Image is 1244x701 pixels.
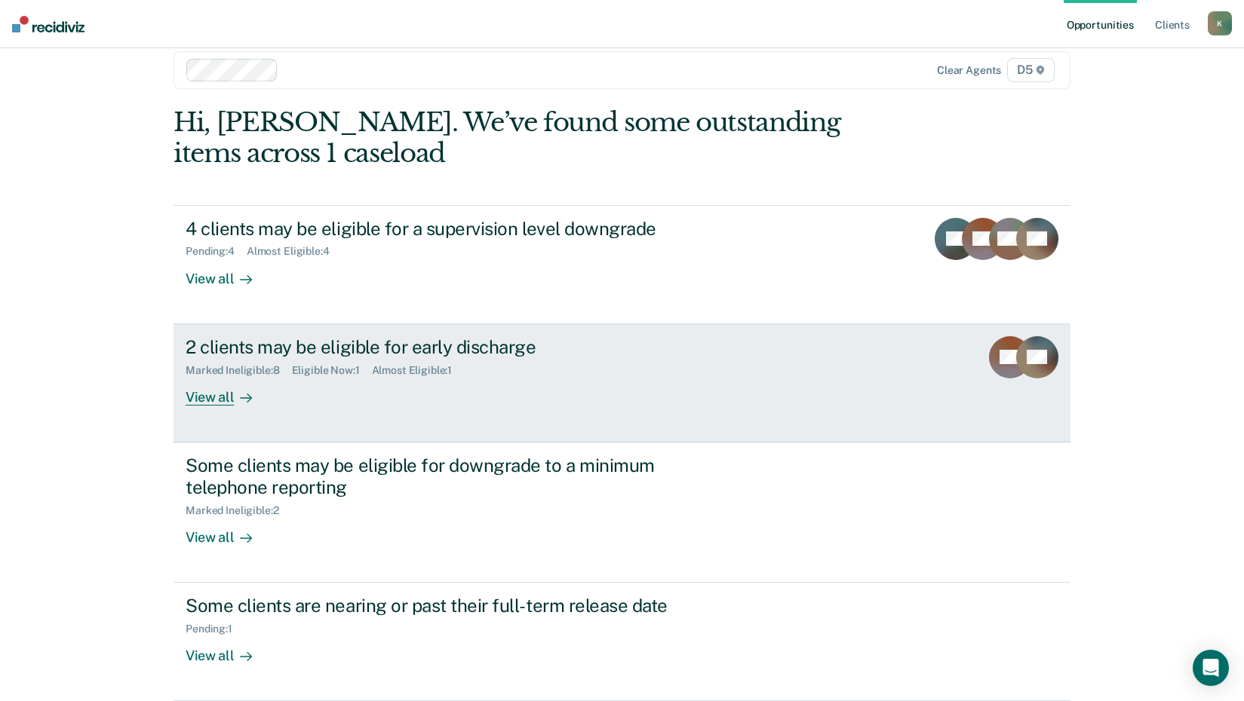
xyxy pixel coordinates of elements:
[174,205,1070,324] a: 4 clients may be eligible for a supervision level downgradePending:4Almost Eligible:4View all
[186,595,715,617] div: Some clients are nearing or past their full-term release date
[186,245,247,258] div: Pending : 4
[292,364,372,377] div: Eligible Now : 1
[186,455,715,498] div: Some clients may be eligible for downgrade to a minimum telephone reporting
[186,364,291,377] div: Marked Ineligible : 8
[186,623,244,635] div: Pending : 1
[174,324,1070,442] a: 2 clients may be eligible for early dischargeMarked Ineligible:8Eligible Now:1Almost Eligible:1Vi...
[186,635,270,665] div: View all
[937,64,1001,77] div: Clear agents
[247,245,342,258] div: Almost Eligible : 4
[186,336,715,358] div: 2 clients may be eligible for early discharge
[186,516,270,546] div: View all
[186,218,715,240] div: 4 clients may be eligible for a supervision level downgrade
[174,442,1070,583] a: Some clients may be eligible for downgrade to a minimum telephone reportingMarked Ineligible:2Vie...
[1193,650,1229,686] div: Open Intercom Messenger
[186,504,290,517] div: Marked Ineligible : 2
[1007,58,1055,82] span: D5
[372,364,465,377] div: Almost Eligible : 1
[174,583,1070,701] a: Some clients are nearing or past their full-term release datePending:1View all
[1208,11,1232,35] button: K
[174,107,891,169] div: Hi, [PERSON_NAME]. We’ve found some outstanding items across 1 caseload
[12,16,84,32] img: Recidiviz
[186,258,270,287] div: View all
[186,376,270,406] div: View all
